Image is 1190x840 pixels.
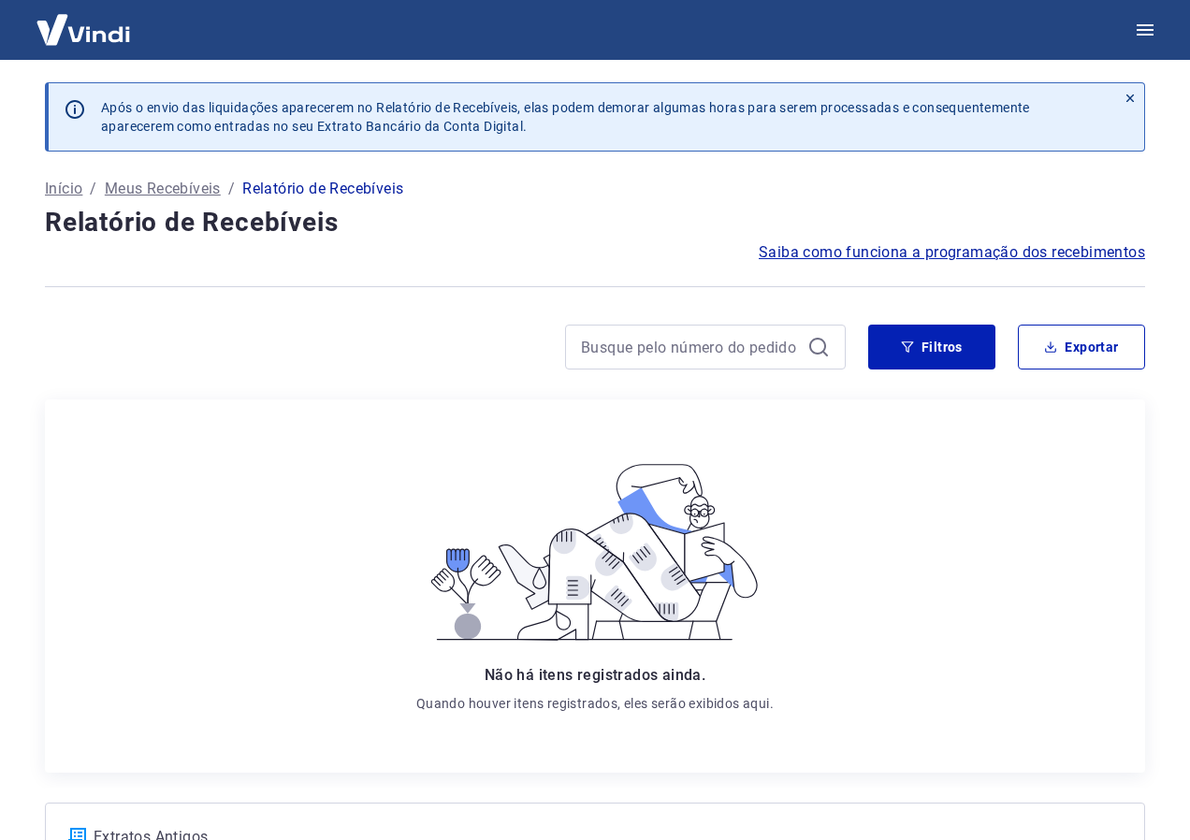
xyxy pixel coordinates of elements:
button: Exportar [1018,325,1145,369]
span: Não há itens registrados ainda. [485,666,705,684]
a: Saiba como funciona a programação dos recebimentos [759,241,1145,264]
h4: Relatório de Recebíveis [45,204,1145,241]
p: Após o envio das liquidações aparecerem no Relatório de Recebíveis, elas podem demorar algumas ho... [101,98,1101,136]
button: Filtros [868,325,995,369]
img: Vindi [22,1,144,58]
p: / [90,178,96,200]
p: Relatório de Recebíveis [242,178,403,200]
a: Início [45,178,82,200]
a: Meus Recebíveis [105,178,221,200]
p: Quando houver itens registrados, eles serão exibidos aqui. [416,694,774,713]
input: Busque pelo número do pedido [581,333,800,361]
p: / [228,178,235,200]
